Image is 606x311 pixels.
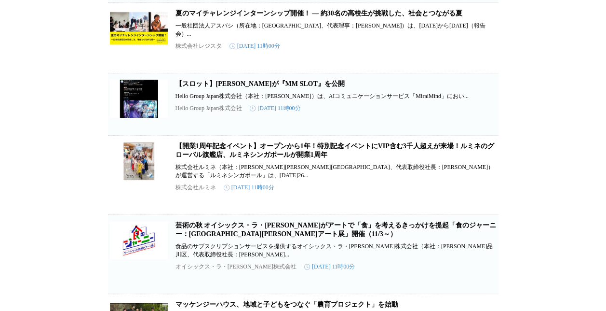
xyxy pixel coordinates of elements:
time: [DATE] 11時00分 [229,42,280,50]
img: 芸術の秋 オイシックス・ラ・大地がアートで「食」を考えるきっかけを提起「食のジャーニー：ゲートシティ大崎館内アート展」開催（11/3～） [110,221,168,259]
img: 【開業1周年記念イベント】オープンから1年！特別記念イベントにVIP含む3千人超えが来場！ルミネのグローバル旗艦店、ルミネシンガポールが開業1周年 [110,141,168,180]
p: 食品のサブスクリプションサービスを提供するオイシックス・ラ・[PERSON_NAME]株式会社（本社：[PERSON_NAME]品川区、代表取締役社長：[PERSON_NAME]... [175,242,497,258]
a: 【開業1周年記念イベント】オープンから1年！特別記念イベントにVIP含む3千人超えが来場！ルミネのグローバル旗艦店、ルミネシンガポールが開業1周年 [175,142,494,158]
p: オイシックス・ラ・[PERSON_NAME]株式会社 [175,262,296,270]
p: 株式会社レジスタ [175,42,222,50]
time: [DATE] 11時00分 [224,183,274,191]
p: 一般社団法人アスバシ（所在地：[GEOGRAPHIC_DATA]、代表理事：[PERSON_NAME]）は、[DATE]から[DATE]（報告会）... [175,21,497,38]
p: Hello Group Japan株式会社（本社：[PERSON_NAME]）は、AIコミュニケーションサービス「MiraiMind」におい... [175,92,497,100]
img: 【スロット】MiraiMindが『MM SLOT』を公開 [110,79,168,118]
a: マッケンジーハウス、地域と子どもをつなぐ「農育プロジェクト」を始動 [175,300,398,308]
img: 夏のマイチャレンジインターンシップ開催！ ― 約30名の高校生が挑戦した、社会とつながる夏 [110,9,168,47]
a: 【スロット】[PERSON_NAME]が『MM SLOT』を公開 [175,80,345,87]
p: 株式会社ルミネ（本社：[PERSON_NAME][PERSON_NAME][GEOGRAPHIC_DATA]、代表取締役社長：[PERSON_NAME]）が運営する「ルミネシンガポール」は、[D... [175,163,497,179]
a: 夏のマイチャレンジインターンシップ開催！ ― 約30名の高校生が挑戦した、社会とつながる夏 [175,9,462,16]
p: Hello Group Japan株式会社 [175,104,242,112]
a: 芸術の秋 オイシックス・ラ・[PERSON_NAME]がアートで「食」を考えるきっかけを提起「食のジャーニー：[GEOGRAPHIC_DATA][PERSON_NAME]アート展」開催（11/3～） [175,221,496,237]
time: [DATE] 11時00分 [250,104,300,112]
time: [DATE] 11時00分 [304,262,355,270]
p: 株式会社ルミネ [175,183,216,191]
